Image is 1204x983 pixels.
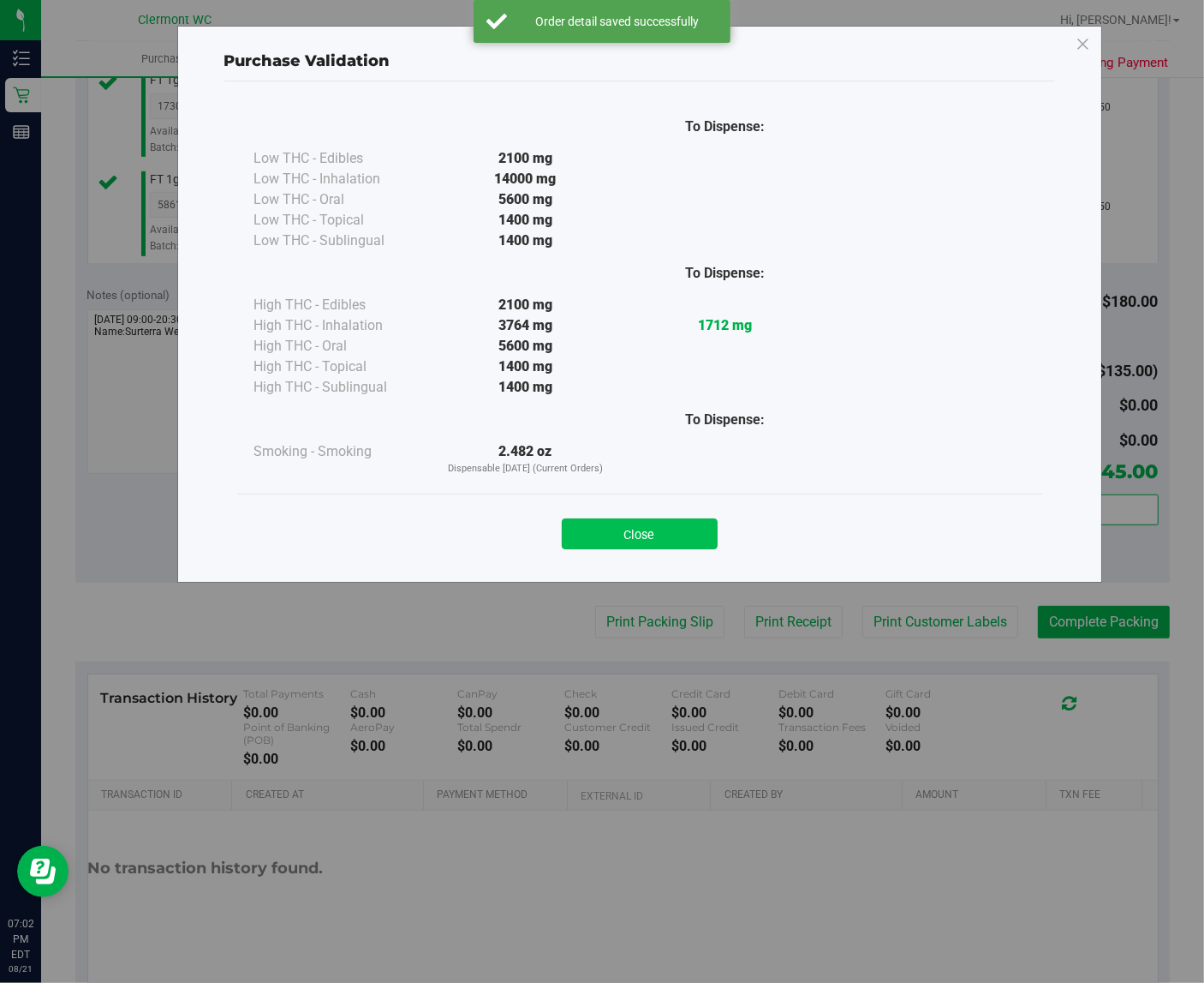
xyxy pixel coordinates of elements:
div: Low THC - Edibles [254,148,426,169]
div: 5600 mg [426,189,625,210]
div: 14000 mg [426,169,625,189]
div: Smoking - Smoking [254,441,426,462]
div: To Dispense: [625,117,825,137]
div: To Dispense: [625,410,825,430]
div: 1400 mg [426,210,625,231]
div: 5600 mg [426,336,625,357]
div: To Dispense: [625,263,825,284]
div: Low THC - Oral [254,189,426,210]
button: Close [562,518,718,549]
div: High THC - Oral [254,336,426,357]
div: High THC - Edibles [254,295,426,315]
div: 2.482 oz [426,441,625,477]
div: 1400 mg [426,377,625,398]
div: 3764 mg [426,315,625,336]
div: High THC - Topical [254,357,426,377]
strong: 1712 mg [698,317,752,333]
div: 1400 mg [426,357,625,377]
div: 2100 mg [426,148,625,169]
iframe: Resource center [17,846,69,897]
span: Purchase Validation [224,51,390,70]
div: High THC - Sublingual [254,377,426,398]
p: Dispensable [DATE] (Current Orders) [426,462,625,477]
div: 1400 mg [426,231,625,251]
div: Low THC - Inhalation [254,169,426,189]
div: Low THC - Topical [254,210,426,231]
div: 2100 mg [426,295,625,315]
div: Low THC - Sublingual [254,231,426,251]
div: High THC - Inhalation [254,315,426,336]
div: Order detail saved successfully [516,13,718,30]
